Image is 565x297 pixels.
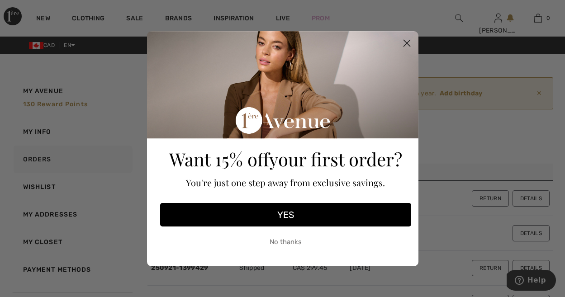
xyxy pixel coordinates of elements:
span: Help [21,6,39,14]
button: Close dialog [399,35,415,51]
button: No thanks [160,231,411,254]
button: YES [160,203,411,226]
span: your first order? [269,147,402,171]
span: You're just one step away from exclusive savings. [186,176,385,189]
span: Want 15% off [169,147,269,171]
